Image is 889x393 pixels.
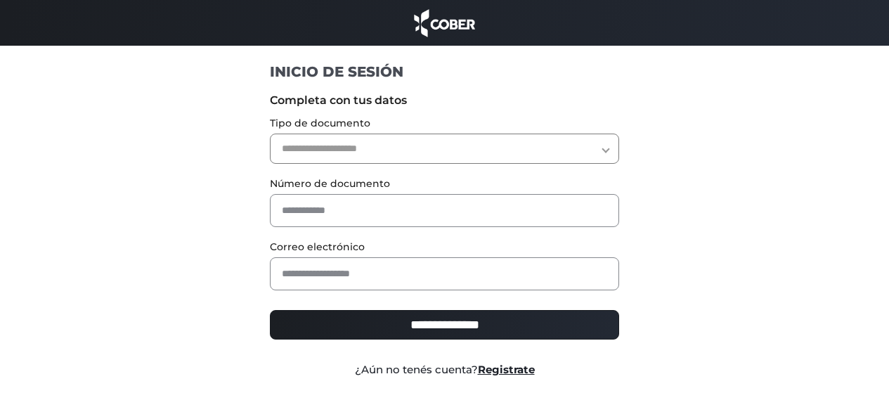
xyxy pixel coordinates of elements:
[259,362,630,378] div: ¿Aún no tenés cuenta?
[270,92,619,109] label: Completa con tus datos
[410,7,479,39] img: cober_marca.png
[270,63,619,81] h1: INICIO DE SESIÓN
[270,176,619,191] label: Número de documento
[478,363,535,376] a: Registrate
[270,240,619,255] label: Correo electrónico
[270,116,619,131] label: Tipo de documento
